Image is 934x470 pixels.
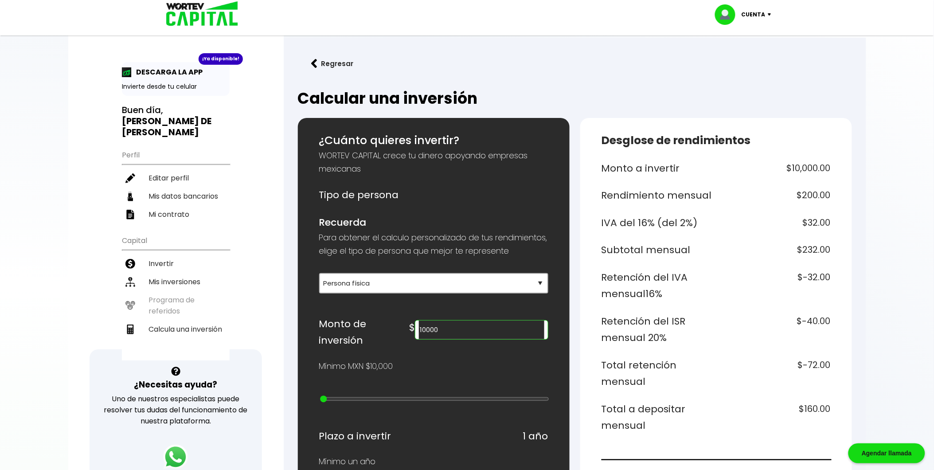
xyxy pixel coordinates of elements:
img: editar-icon.952d3147.svg [125,173,135,183]
h6: 1 año [523,428,548,445]
h3: Buen día, [122,105,230,138]
h5: ¿Cuánto quieres invertir? [319,132,548,149]
h3: ¿Necesitas ayuda? [134,378,217,391]
img: contrato-icon.f2db500c.svg [125,210,135,219]
img: flecha izquierda [311,59,317,68]
p: Mínimo MXN $10,000 [319,360,393,373]
h6: $32.00 [719,215,831,231]
img: datos-icon.10cf9172.svg [125,192,135,201]
a: Editar perfil [122,169,230,187]
a: Mi contrato [122,205,230,223]
h2: Calcular una inversión [298,90,852,107]
h6: Recuerda [319,214,548,231]
h6: Retención del IVA mensual 16% [602,269,713,302]
p: WORTEV CAPITAL crece tu dinero apoyando empresas mexicanas [319,149,548,176]
h5: Desglose de rendimientos [602,132,831,149]
a: Mis datos bancarios [122,187,230,205]
p: Uno de nuestros especialistas puede resolver tus dudas del funcionamiento de nuestra plataforma. [101,393,250,427]
h6: Plazo a invertir [319,428,391,445]
h6: Monto de inversión [319,316,410,349]
h6: IVA del 16% (del 2%) [602,215,713,231]
h6: Retención del ISR mensual 20% [602,313,713,346]
b: [PERSON_NAME] DE [PERSON_NAME] [122,115,211,138]
p: Para obtener el calculo personalizado de tus rendimientos, elige el tipo de persona que mejor te ... [319,231,548,258]
h6: $-32.00 [719,269,831,302]
p: DESCARGA LA APP [132,67,203,78]
h6: $200.00 [719,187,831,204]
img: inversiones-icon.6695dc30.svg [125,277,135,287]
img: profile-image [715,4,742,25]
h6: Total retención mensual [602,357,713,390]
img: invertir-icon.b3b967d7.svg [125,259,135,269]
a: Invertir [122,255,230,273]
h6: Total a depositar mensual [602,401,713,434]
h6: $160.00 [719,401,831,434]
ul: Perfil [122,145,230,223]
h6: Subtotal mensual [602,242,713,258]
h6: $232.00 [719,242,831,258]
h6: $10,000.00 [719,160,831,177]
h6: Rendimiento mensual [602,187,713,204]
button: Regresar [298,52,367,75]
div: ¡Ya disponible! [199,53,243,65]
h6: Tipo de persona [319,187,548,204]
img: app-icon [122,67,132,77]
img: icon-down [766,13,778,16]
img: logos_whatsapp-icon.242b2217.svg [163,445,188,470]
h6: Monto a invertir [602,160,713,177]
h6: $-72.00 [719,357,831,390]
div: Agendar llamada [848,443,925,463]
a: Mis inversiones [122,273,230,291]
p: Invierte desde tu celular [122,82,230,91]
a: Calcula una inversión [122,320,230,338]
h6: $ [409,319,415,336]
img: calculadora-icon.17d418c4.svg [125,325,135,334]
h6: $-40.00 [719,313,831,346]
p: Mínimo un año [319,455,376,468]
a: flecha izquierdaRegresar [298,52,852,75]
ul: Capital [122,231,230,360]
p: Cuenta [742,8,766,21]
